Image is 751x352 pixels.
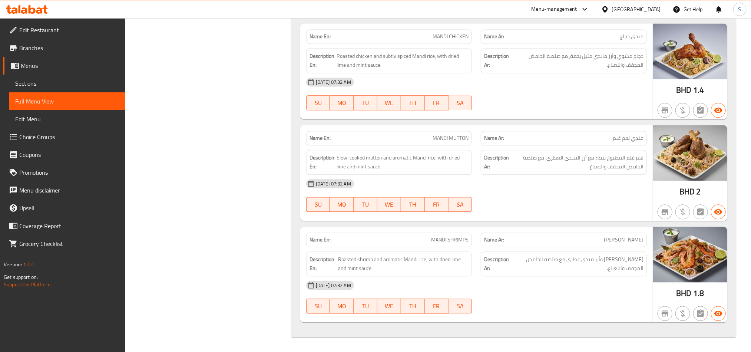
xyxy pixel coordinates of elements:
a: Branches [3,39,125,57]
button: TH [401,299,425,313]
button: Purchased item [675,103,690,118]
span: 2 [697,184,701,199]
strong: Name Ar: [484,134,504,142]
img: MANDI_SHRIMP638948175576888874.jpg [653,227,727,282]
button: MO [330,299,354,313]
span: 1.0.0 [23,260,34,269]
button: Not branch specific item [658,306,672,321]
strong: Description Ar: [484,153,509,171]
img: MANDI_MUTTON638948175523391965.jpg [653,125,727,181]
span: SU [310,98,327,108]
button: TH [401,95,425,110]
a: Grocery Checklist [3,235,125,253]
button: Not has choices [693,306,708,321]
span: Menu disclaimer [19,186,119,195]
strong: Description Ar: [484,255,511,273]
a: Menu disclaimer [3,181,125,199]
span: Roasted chicken and subtly spiced Mandi rice, with dried lime and mint sauce. [337,52,469,70]
span: Get support on: [4,272,38,282]
strong: Description En: [310,255,337,273]
button: TU [354,299,377,313]
button: TH [401,197,425,212]
span: Grocery Checklist [19,239,119,248]
span: WE [380,301,398,312]
span: FR [428,98,446,108]
a: Edit Menu [9,110,125,128]
a: Support.OpsPlatform [4,280,51,289]
div: [GEOGRAPHIC_DATA] [612,5,661,13]
span: MANDI CHICKEN [433,33,469,40]
span: مندي دجاج [620,33,644,40]
span: Full Menu View [15,97,119,106]
span: [DATE] 07:32 AM [313,180,354,187]
a: Choice Groups [3,128,125,146]
span: BHD [676,83,692,97]
button: Available [711,306,726,321]
button: FR [425,95,449,110]
strong: Name En: [310,236,331,244]
span: دجاج مشوي وأرز ماندي متبل بخفة، مع صلصة الحامض المجفف والنعناع. [513,52,644,70]
span: SA [451,199,469,210]
img: MANDI_CHICKEN638948175463485749.jpg [653,23,727,79]
span: TH [404,301,422,312]
span: MO [333,199,351,210]
span: Slow-cooked mutton and aromatic Mandi rice, with dried lime and mint sauce. [337,153,469,171]
span: FR [428,199,446,210]
button: SU [306,197,330,212]
span: Upsell [19,204,119,213]
a: Promotions [3,164,125,181]
span: 1.8 [693,286,704,300]
div: Menu-management [532,5,577,14]
span: TH [404,199,422,210]
span: SU [310,301,327,312]
a: Full Menu View [9,92,125,110]
strong: Name En: [310,134,331,142]
strong: Name Ar: [484,33,504,40]
button: WE [377,197,401,212]
button: FR [425,197,449,212]
button: TU [354,197,377,212]
span: Choice Groups [19,132,119,141]
button: SA [449,95,472,110]
a: Menus [3,57,125,75]
span: Menus [21,61,119,70]
span: Version: [4,260,22,269]
button: WE [377,95,401,110]
span: MANDI MUTTON [433,134,469,142]
span: TH [404,98,422,108]
button: MO [330,197,354,212]
span: TU [357,301,374,312]
span: BHD [679,184,695,199]
button: SA [449,299,472,313]
span: 1.4 [693,83,704,97]
strong: Name En: [310,33,331,40]
span: SU [310,199,327,210]
button: SA [449,197,472,212]
button: TU [354,95,377,110]
span: S [738,5,741,13]
button: Purchased item [675,306,690,321]
button: Not branch specific item [658,204,672,219]
span: WE [380,199,398,210]
button: Available [711,103,726,118]
span: [DATE] 07:32 AM [313,282,354,289]
span: SA [451,98,469,108]
span: مندي لحم غنم [613,134,644,142]
button: SU [306,299,330,313]
button: SU [306,95,330,110]
span: FR [428,301,446,312]
span: SA [451,301,469,312]
button: Available [711,204,726,219]
span: [DATE] 07:32 AM [313,79,354,86]
strong: Name Ar: [484,236,504,244]
span: MO [333,98,351,108]
span: Branches [19,43,119,52]
span: Edit Restaurant [19,26,119,34]
span: MO [333,301,351,312]
button: MO [330,95,354,110]
button: Not has choices [693,204,708,219]
strong: Description En: [310,52,335,70]
a: Edit Restaurant [3,21,125,39]
button: WE [377,299,401,313]
a: Sections [9,75,125,92]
